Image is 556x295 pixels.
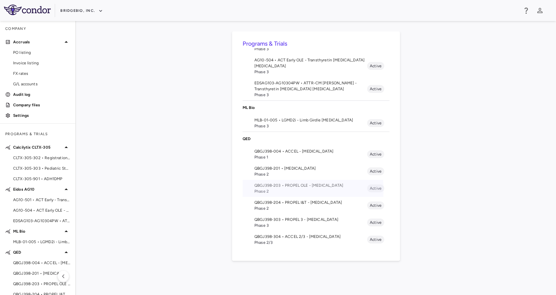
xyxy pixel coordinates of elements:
div: QED [243,132,389,146]
span: CLTX-305-901 • ADH1DMP [13,176,70,182]
span: Invoice listing [13,60,70,66]
span: Phase 2 [254,188,367,194]
span: AG10-504 • ACT Early OLE - Transthyretin [MEDICAL_DATA] [MEDICAL_DATA] [254,57,367,69]
p: Eidos AG10 [13,186,62,192]
span: MLB-01-005 • LGMD2i - Limb Girdle [MEDICAL_DATA] [13,239,70,245]
span: CLTX-305-303 • Pediatric Study - ADH1 [13,165,70,171]
span: Active [367,185,384,191]
span: PO listing [13,50,70,55]
span: AG10-501 • ACT Early - Transthyretin [MEDICAL_DATA] [MEDICAL_DATA] [13,197,70,203]
span: QBGJ398-204 • PROPEL I&T - [MEDICAL_DATA] [254,200,367,205]
li: QBGJ398-304 • ACCEL 2/3 - [MEDICAL_DATA]Phase 2/3Active [243,231,389,248]
span: Active [367,120,384,126]
span: QBGJ398-304 • ACCEL 2/3 - [MEDICAL_DATA] [254,234,367,240]
p: Accruals [13,39,62,45]
span: Active [367,63,384,69]
p: QED [243,136,389,142]
span: QBGJ398-203 • PROPEL OLE - [MEDICAL_DATA] [13,281,70,287]
span: Active [367,151,384,157]
span: Active [367,237,384,242]
p: Calcilytix CLTX-305 [13,144,62,150]
p: ML Bio [243,105,389,111]
span: Phase 2/3 [254,240,367,245]
span: Phase 3 [254,69,367,75]
span: AG10-504 • ACT Early OLE - Transthyretin [MEDICAL_DATA] [MEDICAL_DATA] [13,207,70,213]
span: Phase 3 [254,123,367,129]
span: G/L accounts [13,81,70,87]
span: Phase 3 [254,92,367,98]
span: QBGJ398-201 • [MEDICAL_DATA] [254,165,367,171]
span: Active [367,168,384,174]
li: EDSAG103-AG10304PW • ATTR-CM [PERSON_NAME] - Transthyretin [MEDICAL_DATA] [MEDICAL_DATA]Phase 3Ac... [243,77,389,100]
span: Active [367,86,384,92]
span: MLB-01-005 • LGMD2i - Limb Girdle [MEDICAL_DATA] [254,117,367,123]
span: QBGJ398-303 • PROPEL 3 - [MEDICAL_DATA] [254,217,367,222]
span: Phase 2 [254,171,367,177]
span: EDSAG103-AG10304PW • ATTR-CM [PERSON_NAME] - Transthyretin [MEDICAL_DATA] [MEDICAL_DATA] [254,80,367,92]
button: BridgeBio, Inc. [60,6,103,16]
span: Phase 2 [254,205,367,211]
p: Audit log [13,92,70,97]
span: Phase 1 [254,154,367,160]
span: Active [367,220,384,225]
li: QBGJ398-004 • ACCEL - [MEDICAL_DATA]Phase 1Active [243,146,389,163]
span: EDSAG103-AG10304PW • ATTR-CM [PERSON_NAME] - Transthyretin [MEDICAL_DATA] [MEDICAL_DATA] [13,218,70,224]
span: QBGJ398-004 • ACCEL - [MEDICAL_DATA] [254,148,367,154]
span: CLTX-305-302 • Registrational & LTE - ADH1 [13,155,70,161]
span: Phase 3 [254,222,367,228]
li: QBGJ398-201 • [MEDICAL_DATA]Phase 2Active [243,163,389,180]
span: Active [367,202,384,208]
span: QBGJ398-004 • ACCEL - [MEDICAL_DATA] [13,260,70,266]
div: ML Bio [243,101,389,115]
li: QBGJ398-203 • PROPEL OLE - [MEDICAL_DATA]Phase 2Active [243,180,389,197]
li: MLB-01-005 • LGMD2i - Limb Girdle [MEDICAL_DATA]Phase 3Active [243,115,389,132]
li: AG10-504 • ACT Early OLE - Transthyretin [MEDICAL_DATA] [MEDICAL_DATA]Phase 3Active [243,54,389,77]
span: QBGJ398-201 • [MEDICAL_DATA] [13,270,70,276]
img: logo-full-BYUhSk78.svg [4,5,51,15]
h6: Programs & Trials [243,39,389,48]
p: QED [13,249,62,255]
p: ML Bio [13,228,62,234]
span: Phase 3 [254,46,367,52]
li: QBGJ398-303 • PROPEL 3 - [MEDICAL_DATA]Phase 3Active [243,214,389,231]
p: Settings [13,113,70,118]
li: QBGJ398-204 • PROPEL I&T - [MEDICAL_DATA]Phase 2Active [243,197,389,214]
p: Company files [13,102,70,108]
span: QBGJ398-203 • PROPEL OLE - [MEDICAL_DATA] [254,182,367,188]
span: FX rates [13,71,70,76]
